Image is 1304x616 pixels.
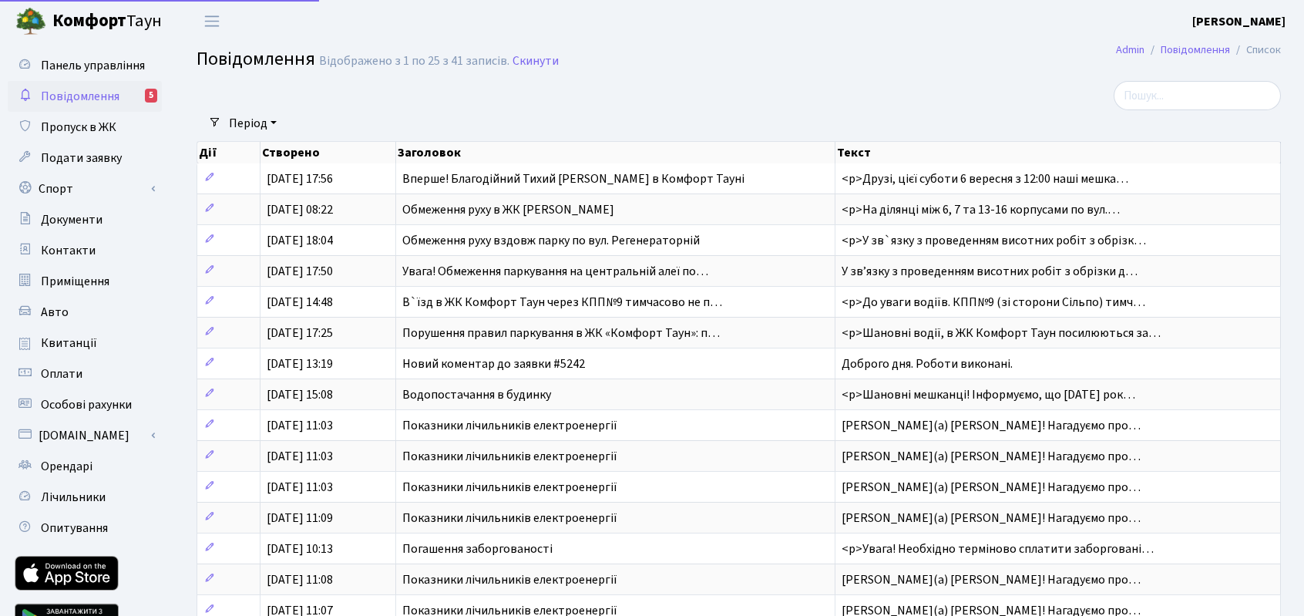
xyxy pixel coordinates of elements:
span: [DATE] 11:03 [267,448,333,465]
span: Документи [41,211,103,228]
span: Показники лічильників електроенергії [402,448,617,465]
span: У звʼязку з проведенням висотних робіт з обрізки д… [842,263,1138,280]
span: В`їзд в ЖК Комфорт Таун через КПП№9 тимчасово не п… [402,294,722,311]
span: [DATE] 15:08 [267,386,333,403]
a: Оплати [8,358,162,389]
span: <p>Друзі, цієї суботи 6 вересня з 12:00 наші мешка… [842,170,1128,187]
span: Орендарі [41,458,92,475]
span: [PERSON_NAME](а) [PERSON_NAME]! Нагадуємо про… [842,571,1141,588]
span: Приміщення [41,273,109,290]
b: Комфорт [52,8,126,33]
span: [DATE] 11:08 [267,571,333,588]
span: [DATE] 14:48 [267,294,333,311]
div: Відображено з 1 по 25 з 41 записів. [319,54,509,69]
a: Лічильники [8,482,162,513]
a: Орендарі [8,451,162,482]
span: [DATE] 11:09 [267,510,333,527]
a: Повідомлення5 [8,81,162,112]
a: Подати заявку [8,143,162,173]
li: Список [1230,42,1281,59]
a: Admin [1116,42,1144,58]
span: [PERSON_NAME](а) [PERSON_NAME]! Нагадуємо про… [842,510,1141,527]
span: Увага! Обмеження паркування на центральній алеї по… [402,263,708,280]
span: [DATE] 17:56 [267,170,333,187]
span: Таун [52,8,162,35]
a: Документи [8,204,162,235]
span: Подати заявку [41,150,122,167]
img: logo.png [15,6,46,37]
span: <p>До уваги водіїв. КПП№9 (зі сторони Сільпо) тимч… [842,294,1145,311]
a: Пропуск в ЖК [8,112,162,143]
span: Показники лічильників електроенергії [402,510,617,527]
span: Повідомлення [197,45,315,72]
span: [DATE] 11:03 [267,417,333,434]
span: [DATE] 17:50 [267,263,333,280]
span: [PERSON_NAME](а) [PERSON_NAME]! Нагадуємо про… [842,448,1141,465]
span: [DATE] 17:25 [267,325,333,342]
span: [DATE] 18:04 [267,232,333,249]
span: Повідомлення [41,88,119,105]
a: [DOMAIN_NAME] [8,420,162,451]
a: Повідомлення [1161,42,1230,58]
a: [PERSON_NAME] [1192,12,1286,31]
span: Обмеження руху в ЖК [PERSON_NAME] [402,201,614,218]
a: Приміщення [8,266,162,297]
span: Показники лічильників електроенергії [402,479,617,496]
a: Опитування [8,513,162,544]
span: Контакти [41,242,96,259]
span: [PERSON_NAME](а) [PERSON_NAME]! Нагадуємо про… [842,417,1141,434]
a: Спорт [8,173,162,204]
span: Оплати [41,365,82,382]
span: <p>Увага! Необхідно терміново сплатити заборговані… [842,540,1154,557]
span: Авто [41,304,69,321]
span: [DATE] 10:13 [267,540,333,557]
a: Скинути [513,54,559,69]
div: 5 [145,89,157,103]
b: [PERSON_NAME] [1192,13,1286,30]
span: [PERSON_NAME](а) [PERSON_NAME]! Нагадуємо про… [842,479,1141,496]
th: Дії [197,142,260,163]
th: Текст [835,142,1281,163]
span: Доброго дня. Роботи виконані. [842,355,1013,372]
span: <p>Шановні водії, в ЖК Комфорт Таун посилюються за… [842,325,1161,342]
span: Опитування [41,520,108,537]
span: <p>У зв`язку з проведенням висотних робіт з обрізк… [842,232,1146,249]
span: [DATE] 08:22 [267,201,333,218]
a: Особові рахунки [8,389,162,420]
span: <p>На ділянці між 6, 7 та 13-16 корпусами по вул.… [842,201,1120,218]
th: Створено [260,142,397,163]
span: Показники лічильників електроенергії [402,571,617,588]
a: Авто [8,297,162,328]
span: Панель управління [41,57,145,74]
th: Заголовок [396,142,835,163]
span: Пропуск в ЖК [41,119,116,136]
button: Переключити навігацію [193,8,231,34]
input: Пошук... [1114,81,1281,110]
span: Квитанції [41,335,97,352]
span: Новий коментар до заявки #5242 [402,355,585,372]
a: Панель управління [8,50,162,81]
span: [DATE] 11:03 [267,479,333,496]
a: Період [223,110,283,136]
span: Особові рахунки [41,396,132,413]
a: Квитанції [8,328,162,358]
span: <p>Шановні мешканці! Інформуємо, що [DATE] рок… [842,386,1135,403]
span: Порушення правил паркування в ЖК «Комфорт Таун»: п… [402,325,720,342]
span: [DATE] 13:19 [267,355,333,372]
span: Погашення заборгованості [402,540,553,557]
span: Вперше! Благодійний Тихий [PERSON_NAME] в Комфорт Тауні [402,170,744,187]
span: Водопостачання в будинку [402,386,551,403]
span: Лічильники [41,489,106,506]
a: Контакти [8,235,162,266]
nav: breadcrumb [1093,34,1304,66]
span: Обмеження руху вздовж парку по вул. Регенераторній [402,232,700,249]
span: Показники лічильників електроенергії [402,417,617,434]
